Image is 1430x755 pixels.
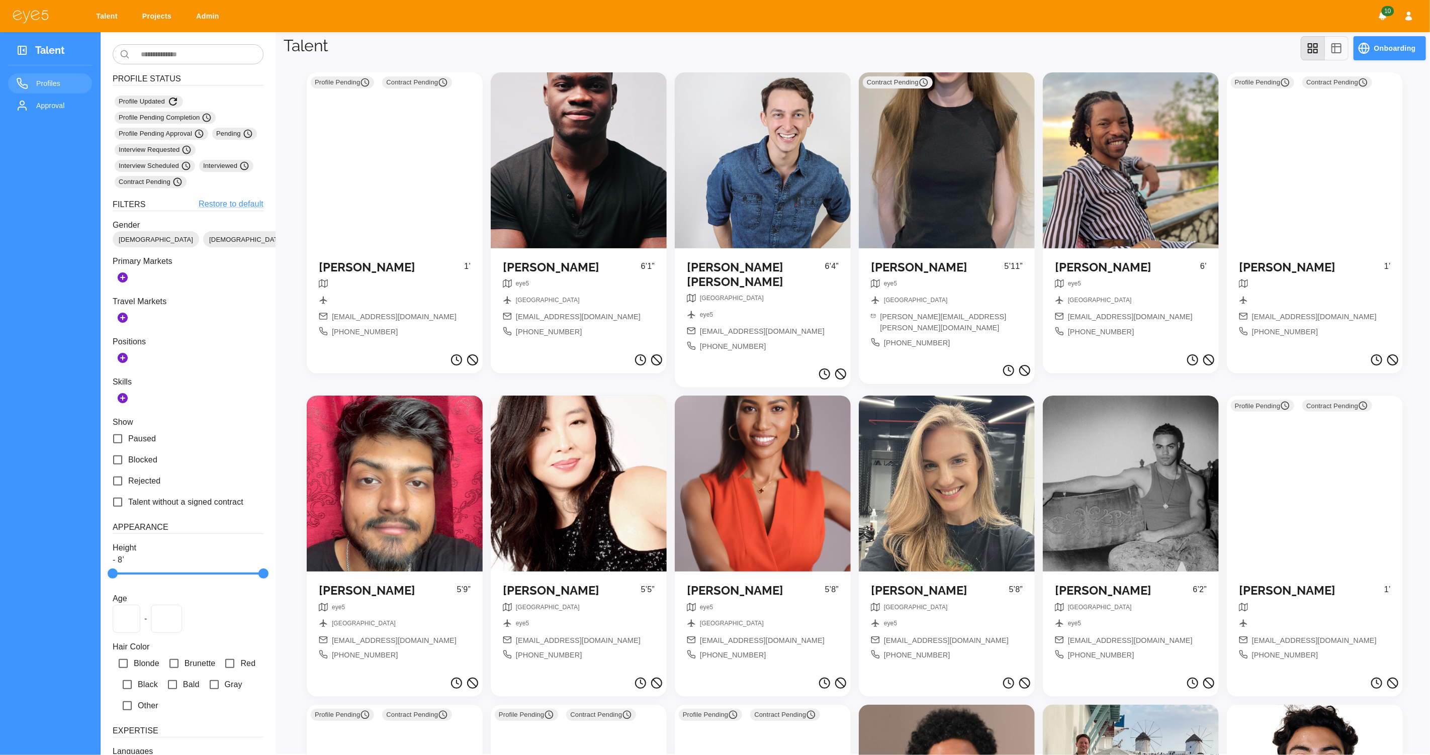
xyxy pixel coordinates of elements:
[700,635,825,646] span: [EMAIL_ADDRESS][DOMAIN_NAME]
[675,72,851,364] a: [PERSON_NAME] [PERSON_NAME]6’4”breadcrumbbreadcrumb[EMAIL_ADDRESS][DOMAIN_NAME][PHONE_NUMBER]
[1068,296,1132,308] nav: breadcrumb
[871,584,1009,598] h5: [PERSON_NAME]
[128,496,243,508] span: Talent without a signed contract
[36,77,84,89] span: Profiles
[35,44,65,60] h3: Talent
[113,198,146,211] h6: Filters
[136,7,182,26] a: Projects
[113,593,263,605] p: Age
[1306,77,1368,87] span: Contract Pending
[1068,620,1081,627] span: eye5
[1055,584,1193,598] h5: [PERSON_NAME]
[516,603,580,615] nav: breadcrumb
[1009,584,1023,602] p: 5’8”
[36,100,84,112] span: Approval
[464,260,471,279] p: 1’
[700,603,713,615] nav: breadcrumb
[128,475,160,487] span: Rejected
[332,604,345,611] span: eye5
[115,112,216,124] div: Profile Pending Completion
[700,294,764,306] nav: breadcrumb
[884,296,948,308] nav: breadcrumb
[516,604,580,611] span: [GEOGRAPHIC_DATA]
[185,657,216,670] span: Brunette
[700,341,766,352] span: [PHONE_NUMBER]
[884,280,897,287] span: eye5
[115,160,195,172] div: Interview Scheduled
[1193,584,1207,602] p: 6’2”
[880,312,1023,333] span: [PERSON_NAME][EMAIL_ADDRESS][PERSON_NAME][DOMAIN_NAME]
[884,650,950,661] span: [PHONE_NUMBER]
[1301,36,1349,60] div: view
[1068,280,1081,287] span: eye5
[332,635,457,646] span: [EMAIL_ADDRESS][DOMAIN_NAME]
[1068,619,1081,631] nav: breadcrumb
[115,176,187,188] div: Contract Pending
[113,641,263,653] p: Hair Color
[113,255,263,267] p: Primary Markets
[332,327,398,338] span: [PHONE_NUMBER]
[641,584,655,602] p: 5’5”
[203,231,290,247] div: [DEMOGRAPHIC_DATA]
[1252,327,1318,338] span: [PHONE_NUMBER]
[825,584,839,602] p: 5’8”
[115,144,196,156] div: Interview Requested
[144,613,147,625] span: -
[1068,312,1193,323] span: [EMAIL_ADDRESS][DOMAIN_NAME]
[1043,72,1219,350] a: [PERSON_NAME]6’breadcrumbbreadcrumb[EMAIL_ADDRESS][DOMAIN_NAME][PHONE_NUMBER]
[307,72,483,350] a: Profile Pending Contract Pending [PERSON_NAME]1’[EMAIL_ADDRESS][DOMAIN_NAME][PHONE_NUMBER]
[212,128,257,140] div: Pending
[1005,260,1023,279] p: 5’11”
[115,96,183,108] div: Profile Updated
[240,657,255,670] span: Red
[1374,7,1392,25] button: Notifications
[687,260,825,290] h5: [PERSON_NAME] [PERSON_NAME]
[1252,312,1377,323] span: [EMAIL_ADDRESS][DOMAIN_NAME]
[884,620,897,627] span: eye5
[1068,327,1134,338] span: [PHONE_NUMBER]
[516,619,529,631] nav: breadcrumb
[113,336,263,348] p: Positions
[516,635,641,646] span: [EMAIL_ADDRESS][DOMAIN_NAME]
[113,542,263,554] p: Height
[1068,603,1132,615] nav: breadcrumb
[332,619,396,631] nav: breadcrumb
[8,96,92,116] a: Approval
[1301,36,1325,60] button: grid
[1235,77,1290,87] span: Profile Pending
[203,161,249,171] span: Interviewed
[871,260,1005,275] h5: [PERSON_NAME]
[12,9,49,24] img: eye5
[516,297,580,304] span: [GEOGRAPHIC_DATA]
[499,710,554,720] span: Profile Pending
[113,724,263,737] h6: Expertise
[332,620,396,627] span: [GEOGRAPHIC_DATA]
[700,295,764,302] span: [GEOGRAPHIC_DATA]
[1239,260,1384,275] h5: [PERSON_NAME]
[1227,72,1403,350] a: Profile Pending Contract Pending [PERSON_NAME]1’[EMAIL_ADDRESS][DOMAIN_NAME][PHONE_NUMBER]
[319,584,457,598] h5: [PERSON_NAME]
[884,635,1009,646] span: [EMAIL_ADDRESS][DOMAIN_NAME]
[754,710,816,720] span: Contract Pending
[319,260,464,275] h5: [PERSON_NAME]
[884,604,948,611] span: [GEOGRAPHIC_DATA]
[203,235,290,245] span: [DEMOGRAPHIC_DATA]
[516,620,529,627] span: eye5
[113,219,263,231] p: Gender
[884,338,950,349] span: [PHONE_NUMBER]
[683,710,738,720] span: Profile Pending
[113,388,133,408] button: Add Skills
[700,326,825,337] span: [EMAIL_ADDRESS][DOMAIN_NAME]
[700,604,713,611] span: eye5
[138,679,158,691] span: Black
[113,416,263,428] p: Show
[867,77,929,87] span: Contract Pending
[183,679,200,691] span: Bald
[119,145,192,155] span: Interview Requested
[307,396,483,673] a: [PERSON_NAME]5’9”breadcrumbbreadcrumb[EMAIL_ADDRESS][DOMAIN_NAME][PHONE_NUMBER]
[90,7,128,26] a: Talent
[113,235,199,245] span: [DEMOGRAPHIC_DATA]
[1324,36,1349,60] button: table
[1306,401,1368,411] span: Contract Pending
[113,231,199,247] div: [DEMOGRAPHIC_DATA]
